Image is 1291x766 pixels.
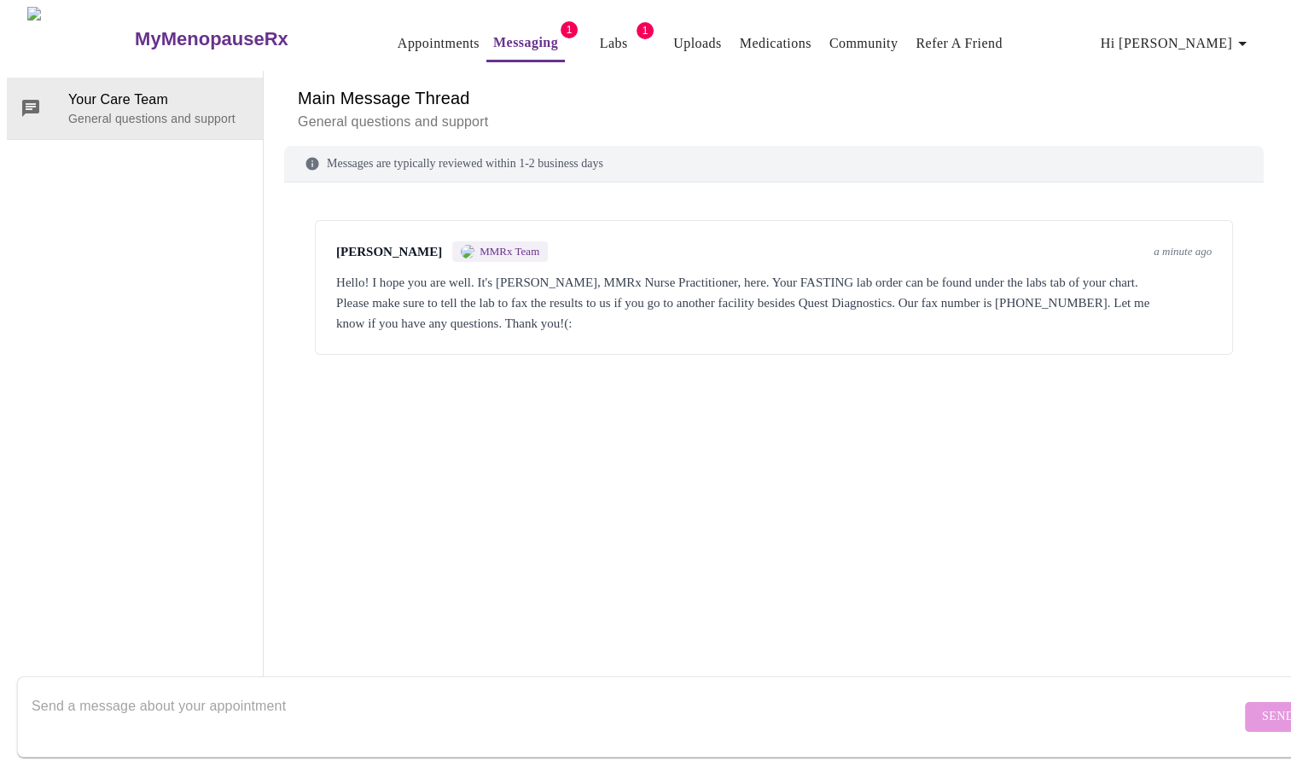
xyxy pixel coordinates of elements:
button: Uploads [666,26,729,61]
a: Community [829,32,898,55]
span: 1 [561,21,578,38]
div: Messages are typically reviewed within 1-2 business days [284,146,1264,183]
img: MyMenopauseRx Logo [27,7,133,71]
p: General questions and support [298,112,1250,132]
p: General questions and support [68,110,249,127]
button: Community [823,26,905,61]
button: Messaging [486,26,565,62]
button: Labs [586,26,641,61]
h6: Main Message Thread [298,84,1250,112]
img: MMRX [461,245,474,258]
a: MyMenopauseRx [133,9,357,69]
textarea: Send a message about your appointment [32,689,1241,744]
button: Hi [PERSON_NAME] [1094,26,1259,61]
a: Messaging [493,31,558,55]
span: Hi [PERSON_NAME] [1101,32,1253,55]
span: MMRx Team [480,245,539,258]
span: a minute ago [1154,245,1212,258]
span: [PERSON_NAME] [336,245,442,259]
span: 1 [637,22,654,39]
div: Hello! I hope you are well. It's [PERSON_NAME], MMRx Nurse Practitioner, here. Your FASTING lab o... [336,272,1212,334]
span: Your Care Team [68,90,249,110]
a: Uploads [673,32,722,55]
h3: MyMenopauseRx [135,28,288,50]
button: Medications [733,26,818,61]
div: Your Care TeamGeneral questions and support [7,78,263,139]
button: Refer a Friend [909,26,1009,61]
a: Labs [600,32,628,55]
a: Refer a Friend [916,32,1003,55]
a: Medications [740,32,811,55]
a: Appointments [398,32,480,55]
button: Appointments [391,26,486,61]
